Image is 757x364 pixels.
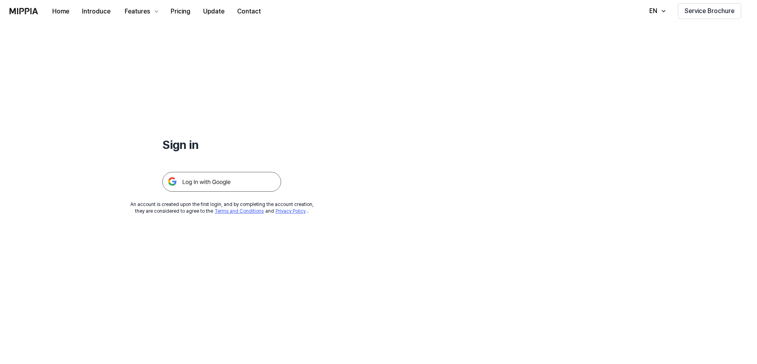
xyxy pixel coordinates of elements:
[123,7,152,16] div: Features
[10,8,38,14] img: logo
[648,6,659,16] div: EN
[197,0,231,22] a: Update
[276,208,306,214] a: Privacy Policy
[76,4,117,19] button: Introduce
[231,4,267,19] button: Contact
[641,3,671,19] button: EN
[162,136,281,153] h1: Sign in
[130,201,314,215] div: An account is created upon the first login, and by completing the account creation, they are cons...
[162,172,281,192] img: 구글 로그인 버튼
[164,4,197,19] button: Pricing
[46,4,76,19] button: Home
[678,3,741,19] button: Service Brochure
[197,4,231,19] button: Update
[117,4,164,19] button: Features
[215,208,264,214] a: Terms and Conditions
